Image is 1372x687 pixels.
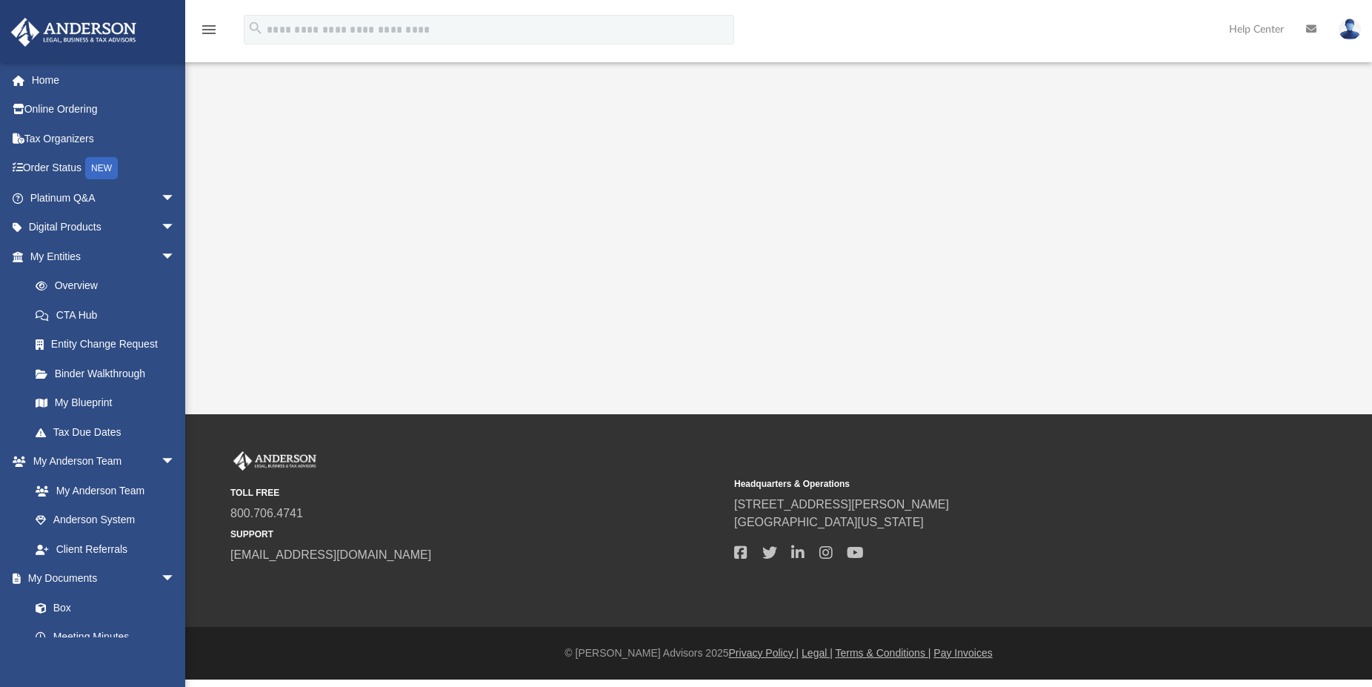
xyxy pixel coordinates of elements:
a: Online Ordering [10,95,198,125]
a: menu [200,28,218,39]
a: Pay Invoices [933,647,992,659]
a: My Entitiesarrow_drop_down [10,242,198,271]
a: Digital Productsarrow_drop_down [10,213,198,242]
a: Entity Change Request [21,330,198,359]
img: Anderson Advisors Platinum Portal [7,18,141,47]
i: search [247,20,264,36]
a: Legal | [802,647,833,659]
small: Headquarters & Operations [734,477,1228,491]
a: [STREET_ADDRESS][PERSON_NAME] [734,498,949,511]
span: arrow_drop_down [161,242,190,272]
a: Order StatusNEW [10,153,198,184]
a: Client Referrals [21,534,190,564]
a: Platinum Q&Aarrow_drop_down [10,183,198,213]
img: User Pic [1339,19,1361,40]
a: Tax Organizers [10,124,198,153]
a: Home [10,65,198,95]
a: Terms & Conditions | [836,647,931,659]
a: My Blueprint [21,388,190,418]
span: arrow_drop_down [161,183,190,213]
a: Meeting Minutes [21,623,190,652]
small: SUPPORT [230,528,724,541]
a: CTA Hub [21,300,198,330]
span: arrow_drop_down [161,213,190,243]
div: © [PERSON_NAME] Advisors 2025 [185,645,1372,661]
small: TOLL FREE [230,486,724,500]
a: Tax Due Dates [21,417,198,447]
span: arrow_drop_down [161,564,190,594]
a: Box [21,593,183,623]
a: Privacy Policy | [729,647,799,659]
i: menu [200,21,218,39]
a: My Anderson Team [21,476,183,505]
a: [GEOGRAPHIC_DATA][US_STATE] [734,516,924,528]
a: Overview [21,271,198,301]
a: 800.706.4741 [230,507,303,520]
img: Anderson Advisors Platinum Portal [230,451,319,471]
a: My Anderson Teamarrow_drop_down [10,447,190,477]
div: NEW [85,157,118,179]
a: My Documentsarrow_drop_down [10,564,190,594]
a: Binder Walkthrough [21,359,198,388]
a: Anderson System [21,505,190,535]
a: [EMAIL_ADDRESS][DOMAIN_NAME] [230,548,431,561]
span: arrow_drop_down [161,447,190,477]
